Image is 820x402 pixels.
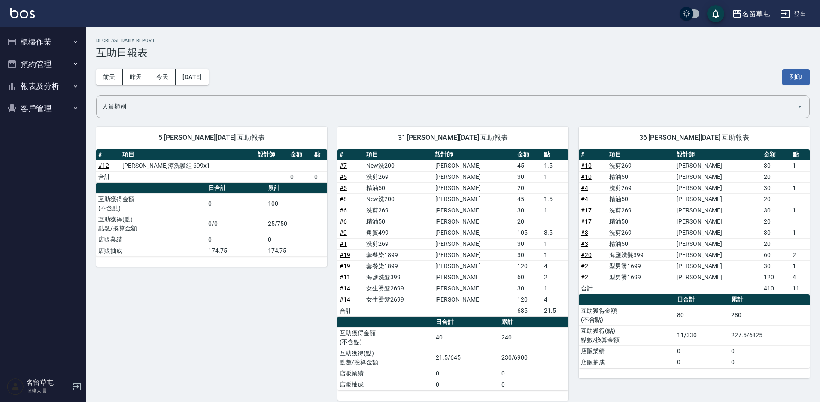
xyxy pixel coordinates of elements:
[729,5,773,23] button: 名留草屯
[581,274,588,281] a: #2
[579,149,607,160] th: #
[312,149,327,160] th: 點
[96,234,206,245] td: 店販業績
[607,171,674,182] td: 精油50
[581,251,592,258] a: #20
[674,260,762,272] td: [PERSON_NAME]
[542,160,568,171] td: 1.5
[364,238,433,249] td: 洗剪269
[96,171,120,182] td: 合計
[675,345,729,357] td: 0
[729,325,810,345] td: 227.5/6825
[579,283,607,294] td: 合計
[607,193,674,205] td: 精油50
[793,100,807,113] button: Open
[742,9,770,19] div: 名留草屯
[340,240,347,247] a: #1
[515,193,542,205] td: 45
[762,149,790,160] th: 金額
[762,238,790,249] td: 20
[364,249,433,260] td: 套餐染1899
[607,205,674,216] td: 洗剪269
[542,193,568,205] td: 1.5
[499,317,568,328] th: 累計
[10,8,35,18] img: Logo
[790,272,810,283] td: 4
[340,207,347,214] a: #6
[337,368,434,379] td: 店販業績
[176,69,208,85] button: [DATE]
[729,345,810,357] td: 0
[266,183,327,194] th: 累計
[674,182,762,193] td: [PERSON_NAME]
[266,234,327,245] td: 0
[542,283,568,294] td: 1
[364,216,433,227] td: 精油50
[782,69,810,85] button: 列印
[266,214,327,234] td: 25/750
[762,205,790,216] td: 30
[433,149,515,160] th: 設計師
[589,133,799,142] span: 36 [PERSON_NAME][DATE] 互助報表
[364,227,433,238] td: 角質499
[542,272,568,283] td: 2
[433,249,515,260] td: [PERSON_NAME]
[434,348,499,368] td: 21.5/645
[790,283,810,294] td: 11
[433,227,515,238] td: [PERSON_NAME]
[777,6,810,22] button: 登出
[515,160,542,171] td: 45
[675,294,729,305] th: 日合計
[762,227,790,238] td: 30
[96,183,327,257] table: a dense table
[3,53,82,76] button: 預約管理
[340,218,347,225] a: #6
[434,379,499,390] td: 0
[337,317,568,390] table: a dense table
[433,182,515,193] td: [PERSON_NAME]
[579,325,675,345] td: 互助獲得(點) 點數/換算金額
[433,193,515,205] td: [PERSON_NAME]
[96,214,206,234] td: 互助獲得(點) 點數/換算金額
[499,368,568,379] td: 0
[96,193,206,214] td: 互助獲得金額 (不含點)
[607,260,674,272] td: 型男燙1699
[762,171,790,182] td: 20
[106,133,317,142] span: 5 [PERSON_NAME][DATE] 互助報表
[674,193,762,205] td: [PERSON_NAME]
[607,149,674,160] th: 項目
[206,193,265,214] td: 0
[762,249,790,260] td: 60
[542,227,568,238] td: 3.5
[607,272,674,283] td: 型男燙1699
[674,272,762,283] td: [PERSON_NAME]
[542,249,568,260] td: 1
[340,274,350,281] a: #11
[96,69,123,85] button: 前天
[581,263,588,269] a: #2
[515,305,542,316] td: 685
[515,182,542,193] td: 20
[674,249,762,260] td: [PERSON_NAME]
[515,260,542,272] td: 120
[364,149,433,160] th: 項目
[674,227,762,238] td: [PERSON_NAME]
[98,162,109,169] a: #12
[674,205,762,216] td: [PERSON_NAME]
[729,305,810,325] td: 280
[707,5,724,22] button: save
[433,171,515,182] td: [PERSON_NAME]
[581,184,588,191] a: #4
[579,305,675,325] td: 互助獲得金額 (不含點)
[674,171,762,182] td: [PERSON_NAME]
[762,182,790,193] td: 30
[581,218,592,225] a: #17
[364,182,433,193] td: 精油50
[26,378,70,387] h5: 名留草屯
[515,171,542,182] td: 30
[542,260,568,272] td: 4
[96,38,810,43] h2: Decrease Daily Report
[364,294,433,305] td: 女生燙髮2699
[364,260,433,272] td: 套餐染1899
[340,263,350,269] a: #19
